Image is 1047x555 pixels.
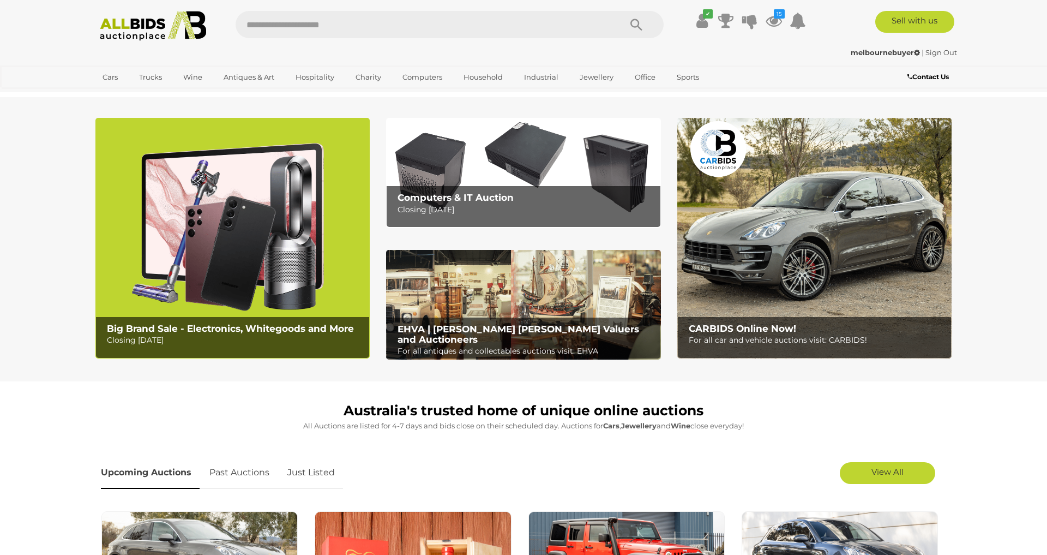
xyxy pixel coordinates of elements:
a: Industrial [517,68,565,86]
p: Closing [DATE] [398,203,654,217]
a: Household [456,68,510,86]
button: Search [609,11,664,38]
img: CARBIDS Online Now! [677,118,952,359]
i: ✔ [703,9,713,19]
a: Sell with us [875,11,954,33]
strong: melbournebuyer [851,48,920,57]
img: Allbids.com.au [94,11,212,41]
a: Past Auctions [201,457,278,489]
i: 15 [774,9,785,19]
a: Big Brand Sale - Electronics, Whitegoods and More Big Brand Sale - Electronics, Whitegoods and Mo... [95,118,370,359]
a: Wine [176,68,209,86]
b: Contact Us [907,73,949,81]
a: Cars [95,68,125,86]
span: View All [871,467,904,477]
p: Closing [DATE] [107,333,364,347]
a: 15 [766,11,782,31]
a: ✔ [694,11,710,31]
b: Big Brand Sale - Electronics, Whitegoods and More [107,323,354,334]
a: Contact Us [907,71,952,83]
a: Trucks [132,68,169,86]
a: Hospitality [288,68,341,86]
strong: Jewellery [621,421,657,430]
a: Charity [348,68,388,86]
img: EHVA | Evans Hastings Valuers and Auctioneers [386,250,660,360]
a: Computers & IT Auction Computers & IT Auction Closing [DATE] [386,118,660,228]
a: CARBIDS Online Now! CARBIDS Online Now! For all car and vehicle auctions visit: CARBIDS! [677,118,952,359]
img: Computers & IT Auction [386,118,660,228]
h1: Australia's trusted home of unique online auctions [101,403,946,419]
p: All Auctions are listed for 4-7 days and bids close on their scheduled day. Auctions for , and cl... [101,420,946,432]
a: Just Listed [279,457,343,489]
span: | [922,48,924,57]
b: Computers & IT Auction [398,192,514,203]
b: EHVA | [PERSON_NAME] [PERSON_NAME] Valuers and Auctioneers [398,324,639,345]
p: For all antiques and collectables auctions visit: EHVA [398,344,654,358]
a: Computers [395,68,449,86]
a: [GEOGRAPHIC_DATA] [95,86,187,104]
a: Sign Out [925,48,957,57]
b: CARBIDS Online Now! [689,323,796,334]
a: melbournebuyer [851,48,922,57]
img: Big Brand Sale - Electronics, Whitegoods and More [95,118,370,359]
strong: Wine [671,421,690,430]
a: View All [840,462,935,484]
a: Jewellery [573,68,621,86]
a: Antiques & Art [216,68,281,86]
p: For all car and vehicle auctions visit: CARBIDS! [689,333,946,347]
a: Sports [670,68,706,86]
a: Office [628,68,663,86]
strong: Cars [603,421,619,430]
a: Upcoming Auctions [101,457,200,489]
a: EHVA | Evans Hastings Valuers and Auctioneers EHVA | [PERSON_NAME] [PERSON_NAME] Valuers and Auct... [386,250,660,360]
